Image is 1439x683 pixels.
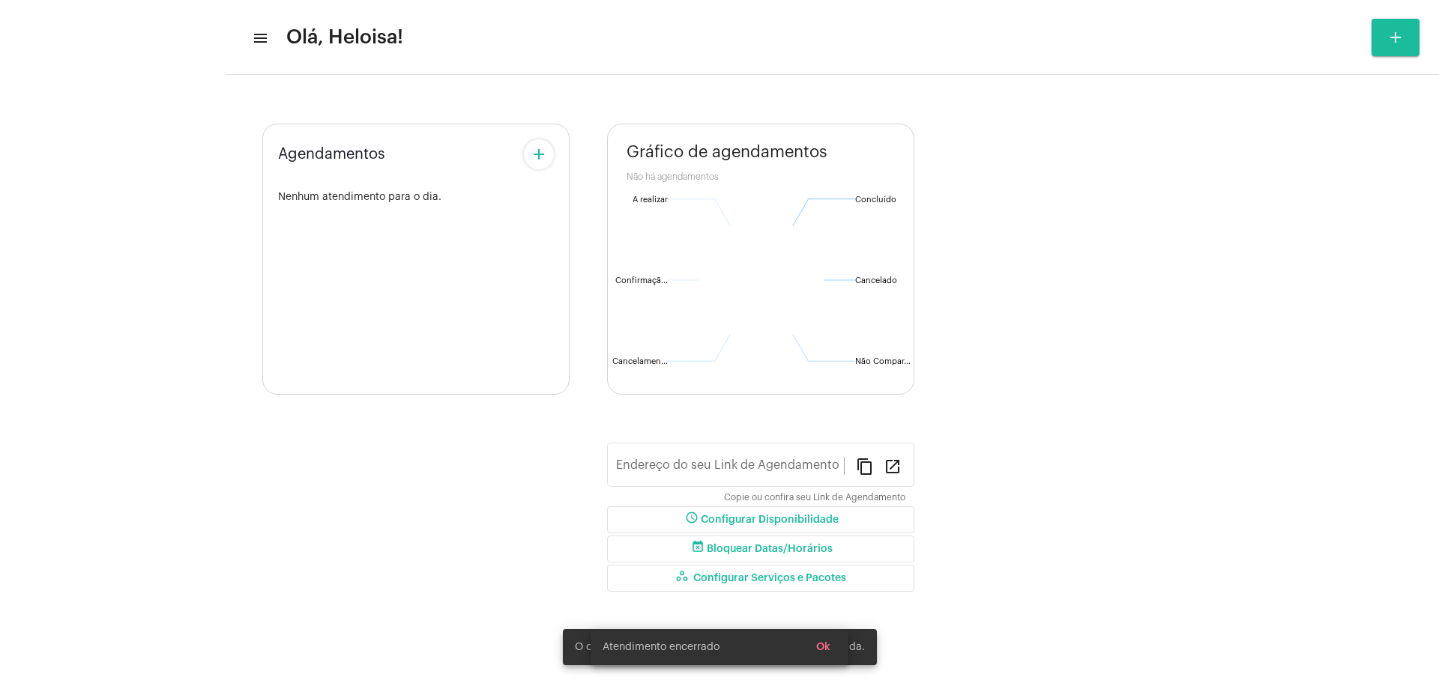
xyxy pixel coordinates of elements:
span: Configurar Serviços e Pacotes [675,573,846,583]
div: Nenhum atendimento para o dia. [278,192,554,203]
button: Configurar Disponibilidade [607,506,914,533]
span: Bloquear Datas/Horários [689,544,833,554]
button: Bloquear Datas/Horários [607,535,914,562]
text: Cancelado [855,276,897,285]
text: Concluído [855,195,896,204]
span: Olá, Heloisa! [286,25,403,49]
span: Ok [816,642,830,652]
span: Gráfico de agendamentos [627,143,827,161]
text: A realizar [633,195,668,204]
input: Link [616,461,844,475]
mat-icon: content_copy [856,457,874,475]
mat-icon: add [1387,28,1405,46]
mat-hint: Copie ou confira seu Link de Agendamento [724,493,905,503]
button: Configurar Serviços e Pacotes [607,565,914,592]
mat-icon: add [530,145,548,163]
mat-icon: open_in_new [884,457,902,475]
text: Cancelamen... [612,357,668,365]
text: Confirmaçã... [615,276,668,285]
span: Configurar Disponibilidade [683,514,839,525]
mat-icon: schedule [683,511,701,529]
mat-icon: workspaces_outlined [675,569,693,587]
mat-icon: sidenav icon [252,29,267,47]
mat-icon: event_busy [689,540,707,558]
text: Não Compar... [855,357,911,365]
span: Atendimento encerrado [603,640,719,655]
span: Agendamentos [278,146,385,163]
